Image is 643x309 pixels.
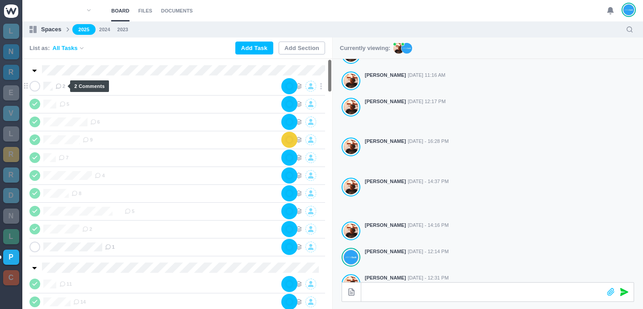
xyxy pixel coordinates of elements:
[344,139,358,154] img: Antonio Lopes
[401,43,412,54] img: JT
[365,178,406,185] strong: [PERSON_NAME]
[3,167,19,183] a: R
[408,221,449,229] span: [DATE] - 14:16 PM
[408,138,449,145] span: [DATE] - 16:28 PM
[72,24,96,35] a: 2025
[53,44,78,53] span: All Tasks
[3,250,19,265] a: P
[99,26,110,33] a: 2024
[408,248,449,255] span: [DATE] - 12:14 PM
[393,43,404,54] img: AL
[344,250,358,265] img: João Tosta
[3,44,19,59] a: N
[408,71,445,79] span: [DATE] 11:16 AM
[365,274,406,282] strong: [PERSON_NAME]
[408,178,449,185] span: [DATE] - 14:37 PM
[3,229,19,244] a: L
[279,42,325,54] button: Add Section
[3,85,19,100] a: E
[4,4,18,18] img: winio
[365,98,406,105] strong: [PERSON_NAME]
[365,248,406,255] strong: [PERSON_NAME]
[3,188,19,203] a: D
[3,209,19,224] a: N
[344,100,358,115] img: Antonio Lopes
[3,65,19,80] a: R
[340,44,390,53] p: Currently viewing:
[365,138,406,145] strong: [PERSON_NAME]
[29,26,37,33] img: spaces
[3,270,19,285] a: C
[408,274,449,282] span: [DATE] - 12:31 PM
[623,4,634,16] img: João Tosta
[344,180,358,195] img: Antonio Lopes
[3,106,19,121] a: V
[365,71,406,79] strong: [PERSON_NAME]
[235,42,273,54] button: Add Task
[3,24,19,39] a: L
[117,26,128,33] a: 2023
[3,147,19,162] a: R
[365,221,406,229] strong: [PERSON_NAME]
[344,73,358,88] img: Antonio Lopes
[29,44,85,53] div: List as:
[344,223,358,238] img: Antonio Lopes
[408,98,446,105] span: [DATE] 12:17 PM
[3,126,19,142] a: L
[41,25,62,34] p: Spaces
